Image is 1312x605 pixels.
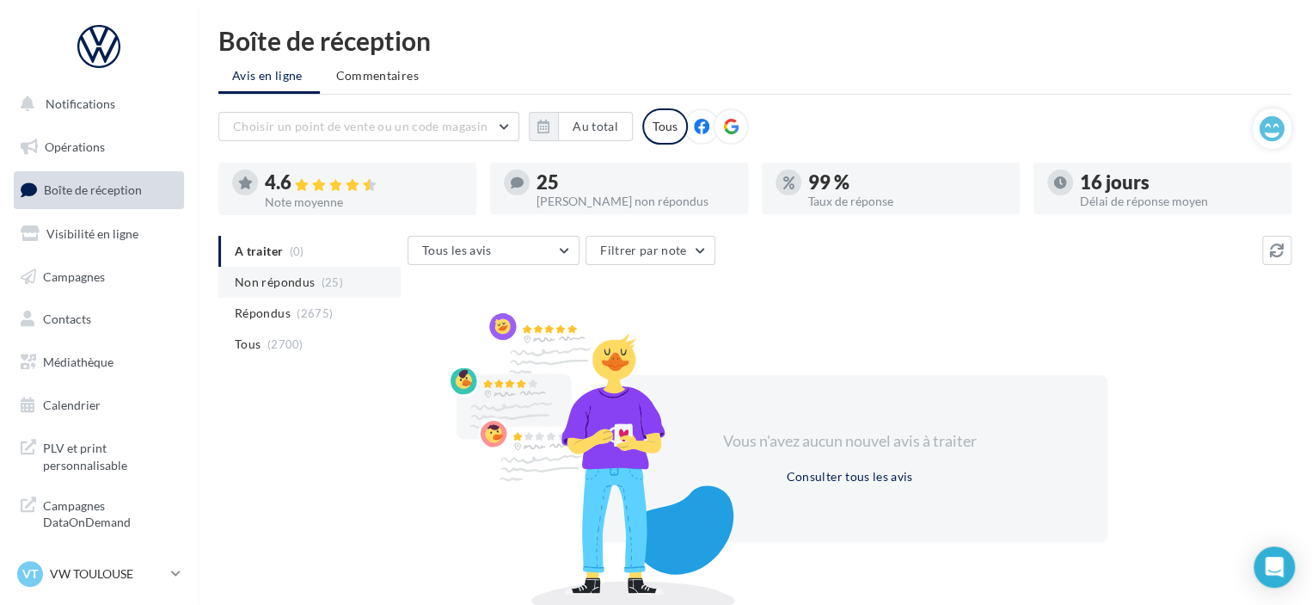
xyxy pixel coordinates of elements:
[43,398,101,412] span: Calendrier
[43,269,105,283] span: Campagnes
[1080,173,1278,192] div: 16 jours
[536,173,734,192] div: 25
[1080,195,1278,207] div: Délai de réponse moyen
[422,243,492,257] span: Tous les avis
[50,565,164,583] p: VW TOULOUSE
[642,108,688,145] div: Tous
[10,171,187,208] a: Boîte de réception
[10,387,187,423] a: Calendrier
[235,336,261,353] span: Tous
[779,466,919,487] button: Consulter tous les avis
[45,139,105,154] span: Opérations
[808,195,1006,207] div: Taux de réponse
[265,173,463,193] div: 4.6
[536,195,734,207] div: [PERSON_NAME] non répondus
[10,129,187,165] a: Opérations
[46,226,138,241] span: Visibilité en ligne
[408,236,579,265] button: Tous les avis
[297,306,333,320] span: (2675)
[10,86,181,122] button: Notifications
[322,275,343,289] span: (25)
[233,119,487,133] span: Choisir un point de vente ou un code magasin
[529,112,633,141] button: Au total
[235,274,315,291] span: Non répondus
[10,487,187,538] a: Campagnes DataOnDemand
[43,494,177,531] span: Campagnes DataOnDemand
[336,67,419,84] span: Commentaires
[558,112,633,141] button: Au total
[265,196,463,208] div: Note moyenne
[1254,546,1295,588] div: Open Intercom Messenger
[10,429,187,480] a: PLV et print personnalisable
[44,182,142,197] span: Boîte de réception
[10,344,187,380] a: Médiathèque
[10,259,187,295] a: Campagnes
[218,28,1291,53] div: Boîte de réception
[46,96,115,111] span: Notifications
[10,216,187,252] a: Visibilité en ligne
[702,430,997,453] div: Vous n'avez aucun nouvel avis à traiter
[14,558,184,590] a: VT VW TOULOUSE
[10,301,187,337] a: Contacts
[267,337,303,351] span: (2700)
[43,312,91,326] span: Contacts
[585,236,715,265] button: Filtrer par note
[43,436,177,473] span: PLV et print personnalisable
[218,112,519,141] button: Choisir un point de vente ou un code magasin
[808,173,1006,192] div: 99 %
[22,565,38,583] span: VT
[235,305,291,322] span: Répondus
[43,355,113,369] span: Médiathèque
